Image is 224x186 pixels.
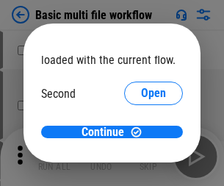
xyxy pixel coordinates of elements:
[130,126,142,138] img: Continue
[41,87,76,101] div: Second
[124,82,183,105] button: Open
[82,126,124,138] span: Continue
[41,126,183,138] button: ContinueContinue
[41,109,183,123] div: second.xlsx
[141,87,166,99] span: Open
